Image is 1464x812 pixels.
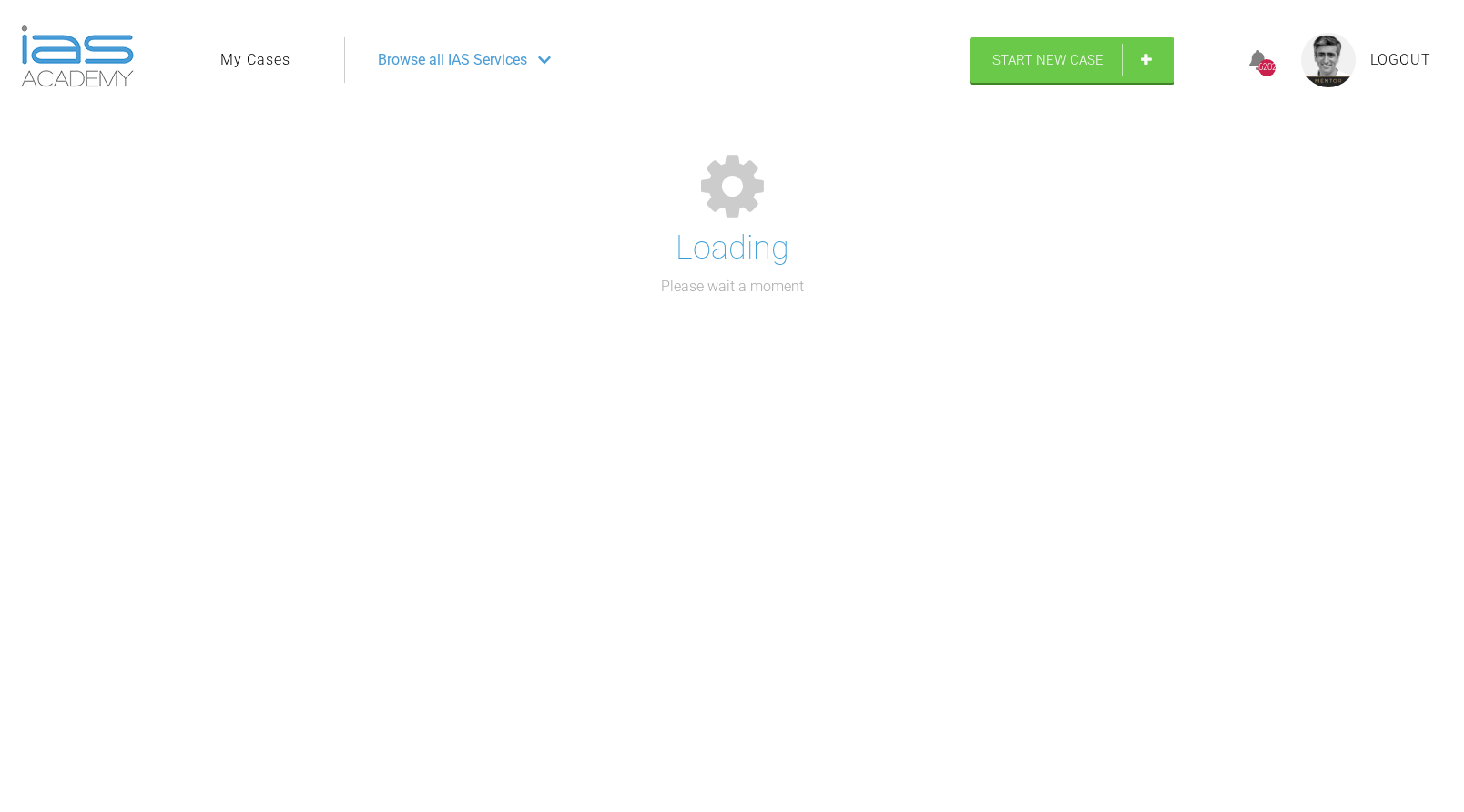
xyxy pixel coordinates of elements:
[970,37,1174,83] a: Start New Case
[1301,33,1356,87] img: profile.png
[1258,59,1276,76] div: 6202
[378,48,527,72] span: Browse all IAS Services
[1370,48,1431,72] a: Logout
[676,222,789,275] h1: Loading
[220,48,290,72] a: My Cases
[21,25,134,87] img: logo-light.3e3ef733.png
[661,275,804,299] p: Please wait a moment
[992,52,1103,68] span: Start New Case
